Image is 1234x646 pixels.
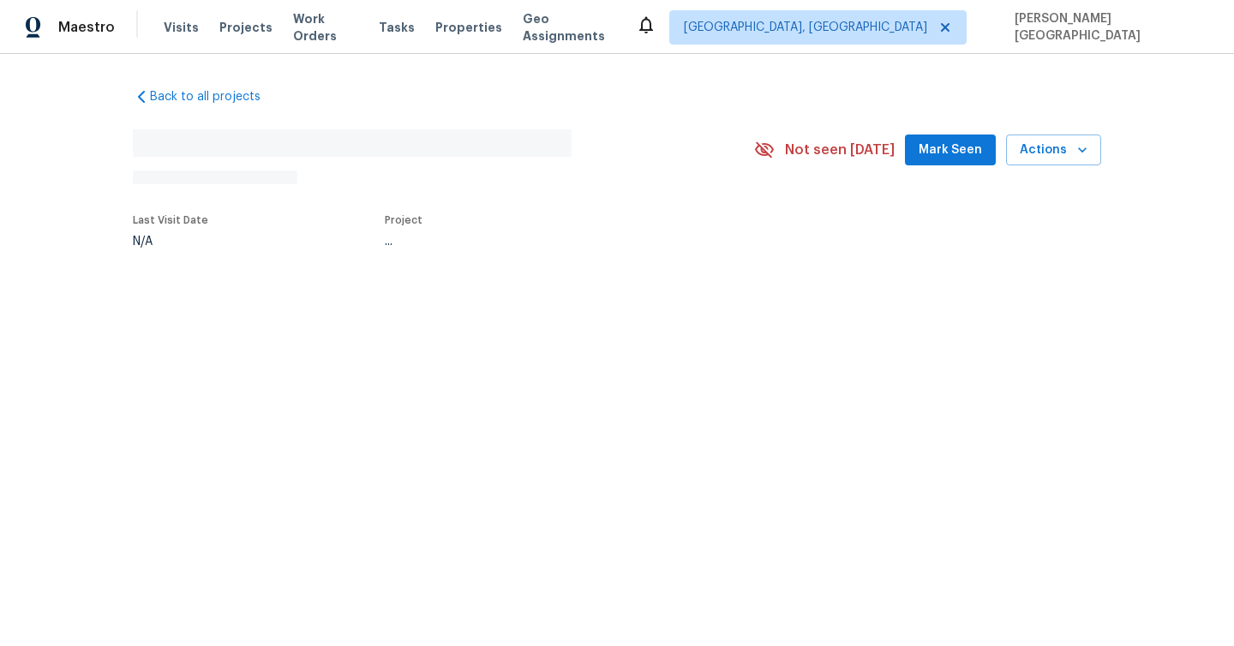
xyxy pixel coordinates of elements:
[293,10,358,45] span: Work Orders
[435,19,502,36] span: Properties
[219,19,273,36] span: Projects
[919,140,982,161] span: Mark Seen
[1008,10,1208,45] span: [PERSON_NAME][GEOGRAPHIC_DATA]
[385,215,422,225] span: Project
[58,19,115,36] span: Maestro
[379,21,415,33] span: Tasks
[133,88,297,105] a: Back to all projects
[133,236,208,248] div: N/A
[1020,140,1087,161] span: Actions
[164,19,199,36] span: Visits
[385,236,714,248] div: ...
[1006,135,1101,166] button: Actions
[684,19,927,36] span: [GEOGRAPHIC_DATA], [GEOGRAPHIC_DATA]
[905,135,996,166] button: Mark Seen
[785,141,895,159] span: Not seen [DATE]
[523,10,615,45] span: Geo Assignments
[133,215,208,225] span: Last Visit Date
